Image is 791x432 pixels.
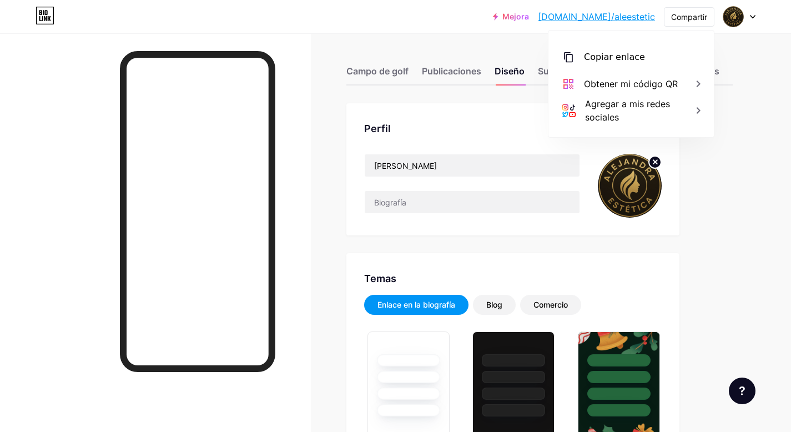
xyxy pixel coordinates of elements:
input: Nombre [365,154,580,177]
font: Enlace en la biografía [377,300,455,309]
font: Publicaciones [422,66,481,77]
font: Obtener mi código QR [584,78,678,89]
img: aleestética [723,6,744,27]
font: [DOMAIN_NAME]/aleestetic [538,11,655,22]
font: Suscriptores [538,66,592,77]
font: Agregar a mis redes sociales [585,98,670,123]
img: aleestética [598,154,662,218]
font: Compartir [671,12,707,22]
font: Campo de golf [346,66,409,77]
font: Mejora [502,12,529,21]
font: Comercio [533,300,568,309]
font: Blog [486,300,502,309]
font: Diseño [495,66,525,77]
font: Temas [364,273,396,284]
font: Perfil [364,123,391,134]
input: Biografía [365,191,580,213]
font: Copiar enlace [584,52,645,62]
a: [DOMAIN_NAME]/aleestetic [538,10,655,23]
